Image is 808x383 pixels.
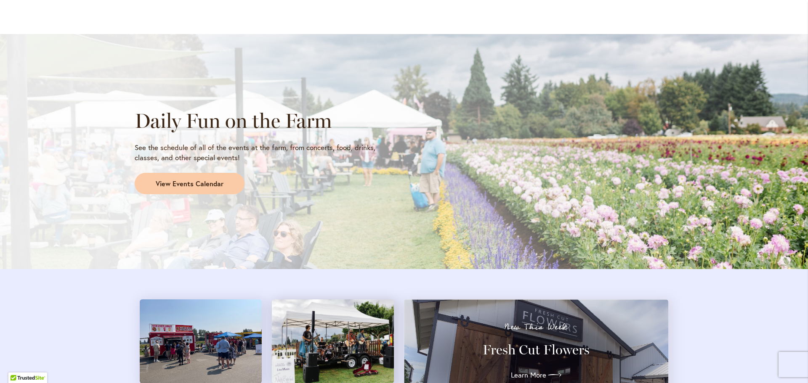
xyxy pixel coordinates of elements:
p: See the schedule of all of the events at the farm, from concerts, food, drinks, classes, and othe... [135,143,396,163]
p: New This Week [419,323,653,331]
h3: Fresh Cut Flowers [419,341,653,358]
h2: Daily Fun on the Farm [135,109,396,132]
span: View Events Calendar [156,179,223,189]
a: View Events Calendar [135,173,245,195]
